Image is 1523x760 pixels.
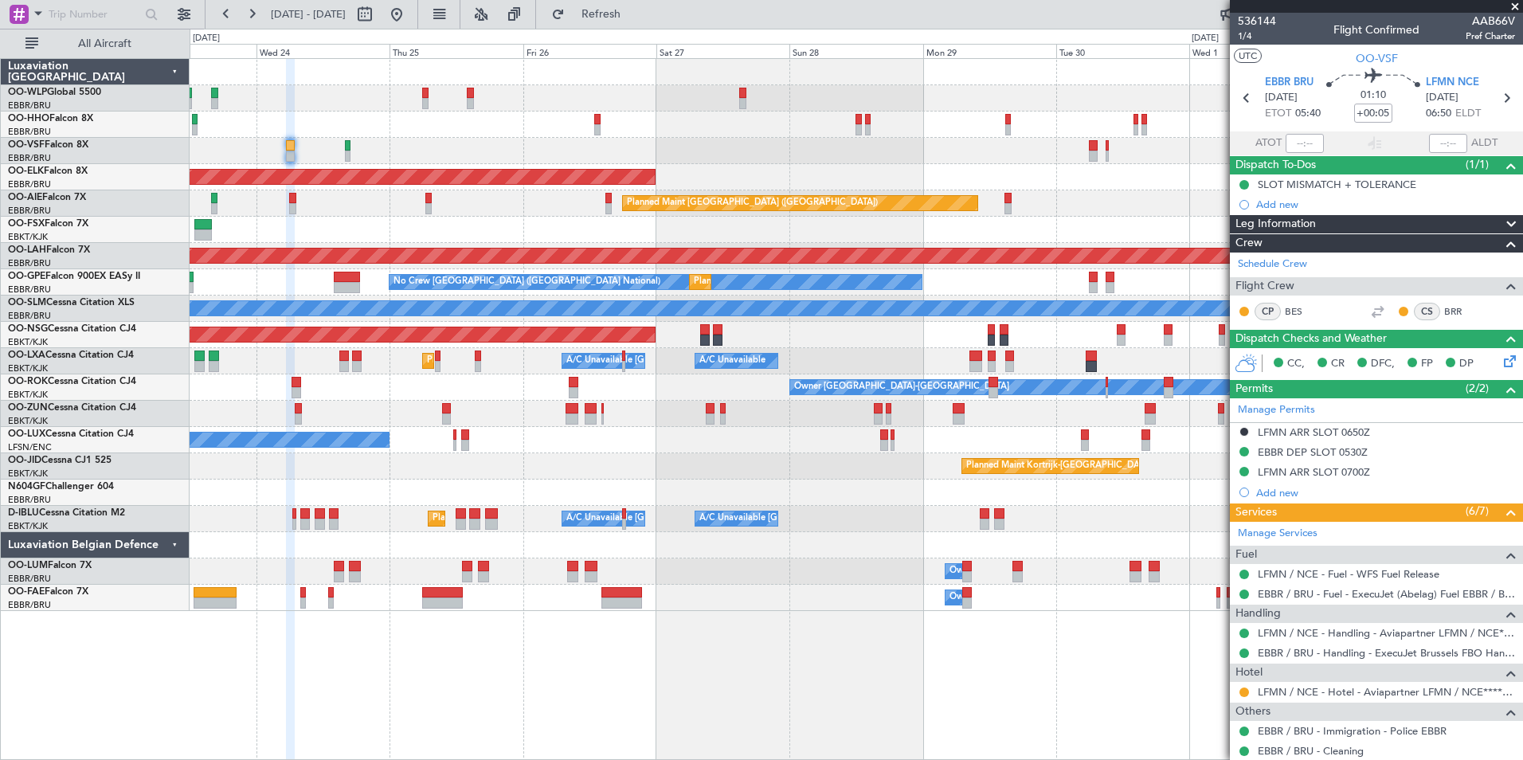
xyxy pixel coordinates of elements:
[8,494,51,506] a: EBBR/BRU
[8,389,48,401] a: EBKT/KJK
[1256,198,1515,211] div: Add new
[1235,605,1281,623] span: Handling
[8,272,45,281] span: OO-GPE
[8,219,45,229] span: OO-FSX
[8,599,51,611] a: EBBR/BRU
[8,403,48,413] span: OO-ZUN
[566,349,863,373] div: A/C Unavailable [GEOGRAPHIC_DATA] ([GEOGRAPHIC_DATA] National)
[8,429,45,439] span: OO-LUX
[1466,380,1489,397] span: (2/2)
[8,126,51,138] a: EBBR/BRU
[1235,277,1294,296] span: Flight Crew
[1235,330,1387,348] span: Dispatch Checks and Weather
[1238,402,1315,418] a: Manage Permits
[8,336,48,348] a: EBKT/KJK
[1258,685,1515,699] a: LFMN / NCE - Hotel - Aviapartner LFMN / NCE*****MY HANDLING****
[1235,546,1257,564] span: Fuel
[8,257,51,269] a: EBBR/BRU
[8,429,134,439] a: OO-LUXCessna Citation CJ4
[1426,75,1479,91] span: LFMN NCE
[1258,178,1416,191] div: SLOT MISMATCH + TOLERANCE
[8,508,39,518] span: D-IBLU
[8,520,48,532] a: EBKT/KJK
[1255,303,1281,320] div: CP
[8,482,114,492] a: N604GFChallenger 604
[1235,156,1316,174] span: Dispatch To-Dos
[1258,724,1447,738] a: EBBR / BRU - Immigration - Police EBBR
[271,7,346,22] span: [DATE] - [DATE]
[1235,703,1270,721] span: Others
[949,586,1058,609] div: Owner Melsbroek Air Base
[1414,303,1440,320] div: CS
[8,587,45,597] span: OO-FAE
[8,298,46,308] span: OO-SLM
[1258,587,1515,601] a: EBBR / BRU - Fuel - ExecuJet (Abelag) Fuel EBBR / BRU
[8,403,136,413] a: OO-ZUNCessna Citation CJ4
[8,272,140,281] a: OO-GPEFalcon 900EX EASy II
[1265,75,1314,91] span: EBBR BRU
[8,298,135,308] a: OO-SLMCessna Citation XLS
[8,441,52,453] a: LFSN/ENC
[1466,503,1489,519] span: (6/7)
[393,270,660,294] div: No Crew [GEOGRAPHIC_DATA] ([GEOGRAPHIC_DATA] National)
[1258,646,1515,660] a: EBBR / BRU - Handling - ExecuJet Brussels FBO Handling Abelag
[1426,106,1451,122] span: 06:50
[1258,744,1364,758] a: EBBR / BRU - Cleaning
[566,507,863,531] div: A/C Unavailable [GEOGRAPHIC_DATA] ([GEOGRAPHIC_DATA] National)
[1421,356,1433,372] span: FP
[1333,22,1419,38] div: Flight Confirmed
[8,377,136,386] a: OO-ROKCessna Citation CJ4
[1255,135,1282,151] span: ATOT
[923,44,1056,58] div: Mon 29
[8,310,51,322] a: EBBR/BRU
[1295,106,1321,122] span: 05:40
[1287,356,1305,372] span: CC,
[8,205,51,217] a: EBBR/BRU
[18,31,173,57] button: All Aircraft
[1258,567,1439,581] a: LFMN / NCE - Fuel - WFS Fuel Release
[390,44,523,58] div: Thu 25
[1361,88,1386,104] span: 01:10
[8,351,134,360] a: OO-LXACessna Citation CJ4
[8,324,48,334] span: OO-NSG
[1238,526,1317,542] a: Manage Services
[1189,44,1322,58] div: Wed 1
[49,2,140,26] input: Trip Number
[8,140,45,150] span: OO-VSF
[256,44,390,58] div: Wed 24
[8,587,88,597] a: OO-FAEFalcon 7X
[8,88,47,97] span: OO-WLP
[627,191,878,215] div: Planned Maint [GEOGRAPHIC_DATA] ([GEOGRAPHIC_DATA])
[1455,106,1481,122] span: ELDT
[8,245,46,255] span: OO-LAH
[8,362,48,374] a: EBKT/KJK
[8,468,48,480] a: EBKT/KJK
[8,219,88,229] a: OO-FSXFalcon 7X
[8,573,51,585] a: EBBR/BRU
[8,114,93,123] a: OO-HHOFalcon 8X
[8,561,92,570] a: OO-LUMFalcon 7X
[1235,664,1263,682] span: Hotel
[1466,156,1489,173] span: (1/1)
[949,559,1058,583] div: Owner Melsbroek Air Base
[8,482,45,492] span: N604GF
[1256,486,1515,499] div: Add new
[1235,215,1316,233] span: Leg Information
[1235,503,1277,522] span: Services
[8,88,101,97] a: OO-WLPGlobal 5500
[1258,626,1515,640] a: LFMN / NCE - Handling - Aviapartner LFMN / NCE*****MY HANDLING****
[1238,29,1276,43] span: 1/4
[41,38,168,49] span: All Aircraft
[966,454,1152,478] div: Planned Maint Kortrijk-[GEOGRAPHIC_DATA]
[1238,13,1276,29] span: 536144
[1265,90,1298,106] span: [DATE]
[1459,356,1474,372] span: DP
[427,349,613,373] div: Planned Maint Kortrijk-[GEOGRAPHIC_DATA]
[1192,32,1219,45] div: [DATE]
[568,9,635,20] span: Refresh
[123,44,256,58] div: Tue 23
[193,32,220,45] div: [DATE]
[8,193,42,202] span: OO-AIE
[8,377,48,386] span: OO-ROK
[8,284,51,296] a: EBBR/BRU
